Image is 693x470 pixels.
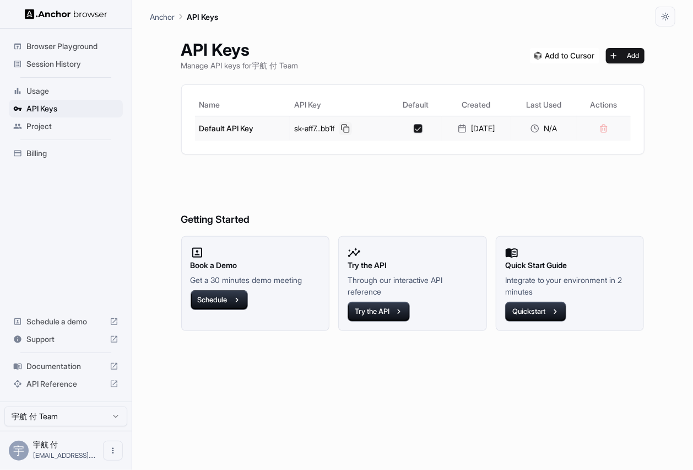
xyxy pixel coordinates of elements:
span: API Keys [26,103,118,114]
span: Usage [26,86,118,97]
span: Billing [26,148,118,159]
button: Quickstart [505,302,566,322]
p: Integrate to your environment in 2 minutes [505,274,635,297]
div: Support [9,330,123,348]
div: [DATE] [446,123,506,134]
span: fcjjddd@gmail.com [33,451,95,460]
button: Schedule [191,290,248,310]
div: Schedule a demo [9,313,123,330]
h2: Quick Start Guide [505,259,635,271]
span: Project [26,121,118,132]
span: Schedule a demo [26,316,105,327]
span: Browser Playground [26,41,118,52]
p: Get a 30 minutes demo meeting [191,274,321,286]
button: Copy API key [339,122,352,135]
span: Session History [26,58,118,70]
img: Add anchorbrowser MCP server to Cursor [530,48,599,63]
th: Default [390,94,442,116]
th: Last Used [511,94,577,116]
div: Project [9,117,123,135]
div: Documentation [9,357,123,375]
div: N/A [515,123,572,134]
nav: breadcrumb [150,10,218,23]
th: Created [442,94,511,116]
img: Anchor Logo [25,9,107,19]
div: Browser Playground [9,38,123,55]
td: Default API Key [195,116,290,141]
div: API Keys [9,100,123,117]
p: API Keys [187,11,218,23]
h6: Getting Started [181,168,645,228]
span: Documentation [26,361,105,372]
div: Session History [9,55,123,73]
div: Billing [9,145,123,162]
span: API Reference [26,378,105,389]
th: Actions [577,94,631,116]
div: Usage [9,82,123,100]
span: 宇航 付 [33,440,58,449]
span: Support [26,334,105,345]
p: Through our interactive API reference [348,274,478,297]
div: API Reference [9,375,123,393]
p: Manage API keys for 宇航 付 Team [181,60,299,71]
div: 宇 [9,441,29,461]
button: Try the API [348,302,410,322]
h2: Book a Demo [191,259,321,271]
p: Anchor [150,11,175,23]
div: sk-aff7...bb1f [294,122,386,135]
th: API Key [290,94,390,116]
h1: API Keys [181,40,299,60]
h2: Try the API [348,259,478,271]
button: Open menu [103,441,123,461]
th: Name [195,94,290,116]
button: Add [606,48,645,63]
